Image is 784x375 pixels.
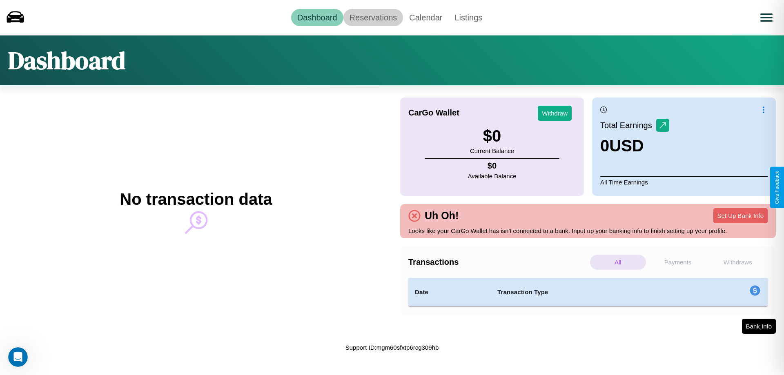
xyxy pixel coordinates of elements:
p: Support ID: mgm60sfxtp6rcg309hb [345,342,439,353]
a: Calendar [403,9,448,26]
h3: 0 USD [600,137,669,155]
button: Bank Info [742,319,776,334]
a: Reservations [343,9,403,26]
p: All Time Earnings [600,176,768,188]
h4: Date [415,287,484,297]
p: Withdraws [710,255,766,270]
table: simple table [408,278,768,306]
h4: $ 0 [468,161,517,171]
h1: Dashboard [8,44,125,77]
button: Open menu [755,6,778,29]
p: All [590,255,646,270]
p: Available Balance [468,171,517,182]
h3: $ 0 [470,127,514,145]
p: Payments [650,255,706,270]
h4: Uh Oh! [421,210,463,222]
a: Dashboard [291,9,343,26]
h4: Transaction Type [497,287,683,297]
p: Looks like your CarGo Wallet has isn't connected to a bank. Input up your banking info to finish ... [408,225,768,236]
p: Total Earnings [600,118,656,133]
button: Set Up Bank Info [713,208,768,223]
p: Current Balance [470,145,514,156]
h4: CarGo Wallet [408,108,459,118]
h2: No transaction data [120,190,272,209]
h4: Transactions [408,257,588,267]
div: Give Feedback [774,171,780,204]
button: Withdraw [538,106,572,121]
a: Listings [448,9,488,26]
iframe: Intercom live chat [8,347,28,367]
